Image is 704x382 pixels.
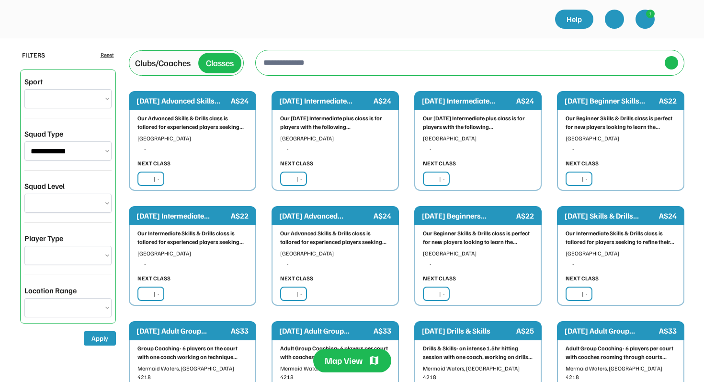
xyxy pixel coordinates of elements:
div: Our Advanced Skills & Drills class is tailored for experienced players seeking... [280,229,390,246]
div: A$24 [374,210,391,221]
div: Mermaid Waters, [GEOGRAPHIC_DATA] 4218 [280,364,390,382]
div: Squad Level [24,180,65,192]
div: | - [582,174,588,183]
div: Squad Type [24,128,63,139]
div: NEXT CLASS [423,274,456,283]
div: - [144,145,248,153]
div: NEXT CLASS [280,274,313,283]
img: yH5BAEAAAAALAAAAAABAAEAAAIBRAA7 [428,175,435,183]
div: [DATE] Beginners... [422,210,514,221]
div: | - [154,289,159,298]
div: Clubs/Coaches [135,57,191,69]
div: Group Coaching- 6 players on the court with one coach working on technique... [137,344,248,361]
div: Mermaid Waters, [GEOGRAPHIC_DATA] 4218 [566,364,676,382]
div: [GEOGRAPHIC_DATA] [280,134,390,143]
div: NEXT CLASS [566,274,599,283]
div: | - [154,174,159,183]
div: Drills & Skills- an intense 1.5hr hitting session with one coach, working on drills... [423,344,533,361]
div: [GEOGRAPHIC_DATA] [423,249,533,258]
div: Adult Group Coaching- 6 players per court with coaches roaming through courts... [566,344,676,361]
img: yH5BAEAAAAALAAAAAABAAEAAAIBRAA7 [285,290,293,298]
div: [DATE] Adult Group... [565,325,657,336]
div: A$24 [374,95,391,106]
div: [GEOGRAPHIC_DATA] [566,134,676,143]
div: A$22 [659,95,677,106]
div: FILTERS [22,50,45,60]
div: Our Intermediate Skills & Drills class is tailored for experienced players seeking... [137,229,248,246]
div: [DATE] Beginner Skills... [565,95,657,106]
div: - [430,145,533,153]
div: - [144,260,248,268]
img: yH5BAEAAAAALAAAAAABAAEAAAIBRAA7 [13,10,109,28]
div: Our Advanced Skills & Drills class is tailored for experienced players seeking... [137,114,248,131]
div: [DATE] Advanced Skills... [136,95,229,106]
img: yH5BAEAAAAALAAAAAABAAEAAAIBRAA7 [570,175,578,183]
div: Reset [101,51,114,59]
div: Location Range [24,285,77,296]
img: yH5BAEAAAAALAAAAAABAAEAAAIBRAA7 [570,290,578,298]
div: - [430,260,533,268]
div: Our Beginner Skills & Drills class is perfect for new players looking to learn the... [423,229,533,246]
div: Player Type [24,232,63,244]
img: yH5BAEAAAAALAAAAAABAAEAAAIBRAA7 [142,175,150,183]
div: [DATE] Intermediate... [136,210,229,221]
div: Classes [206,57,234,69]
div: [DATE] Intermediate... [279,95,372,106]
img: yH5BAEAAAAALAAAAAABAAEAAAIBRAA7 [640,14,650,24]
div: NEXT CLASS [280,159,313,168]
img: yH5BAEAAAAALAAAAAABAAEAAAIBRAA7 [668,59,675,67]
div: 1 [647,10,654,17]
div: A$22 [516,210,534,221]
div: A$25 [516,325,534,336]
div: Mermaid Waters, [GEOGRAPHIC_DATA] 4218 [137,364,248,382]
div: [GEOGRAPHIC_DATA] [280,249,390,258]
div: [DATE] Drills & Skills [422,325,514,336]
div: Our [DATE] Intermediate plus class is for players with the following... [280,114,390,131]
a: Help [555,10,593,29]
div: Our Intermediate Skills & Drills class is tailored for players seeking to refine their... [566,229,676,246]
div: Map View [325,355,363,367]
div: | - [296,289,302,298]
div: | - [439,289,445,298]
div: A$33 [374,325,391,336]
div: - [287,145,390,153]
div: A$24 [231,95,249,106]
div: NEXT CLASS [137,159,170,168]
div: | - [582,289,588,298]
div: A$33 [659,325,677,336]
div: - [572,145,676,153]
div: A$24 [516,95,534,106]
div: A$24 [659,210,677,221]
div: Mermaid Waters, [GEOGRAPHIC_DATA] 4218 [423,364,533,382]
div: [GEOGRAPHIC_DATA] [566,249,676,258]
div: [GEOGRAPHIC_DATA] [137,134,248,143]
img: yH5BAEAAAAALAAAAAABAAEAAAIBRAA7 [428,290,435,298]
div: [DATE] Advanced... [279,210,372,221]
div: Sport [24,76,43,87]
div: | - [296,174,302,183]
div: A$33 [231,325,249,336]
button: Apply [84,331,116,346]
div: [DATE] Skills & Drills... [565,210,657,221]
div: NEXT CLASS [423,159,456,168]
div: NEXT CLASS [566,159,599,168]
div: Adult Group Coaching- 6 players per court with coaches moving through courts... [280,344,390,361]
img: yH5BAEAAAAALAAAAAABAAEAAAIBRAA7 [610,14,619,24]
div: Our [DATE] Intermediate plus class is for players with the following... [423,114,533,131]
div: Our Beginner Skills & Drills class is perfect for new players looking to learn the... [566,114,676,131]
img: yH5BAEAAAAALAAAAAABAAEAAAIBRAA7 [673,10,693,29]
div: - [572,260,676,268]
div: | - [439,174,445,183]
img: yH5BAEAAAAALAAAAAABAAEAAAIBRAA7 [142,290,150,298]
div: [DATE] Adult Group... [136,325,229,336]
div: [DATE] Adult Group... [279,325,372,336]
div: A$22 [231,210,249,221]
div: [GEOGRAPHIC_DATA] [137,249,248,258]
img: yH5BAEAAAAALAAAAAABAAEAAAIBRAA7 [285,175,293,183]
div: NEXT CLASS [137,274,170,283]
div: [GEOGRAPHIC_DATA] [423,134,533,143]
div: [DATE] Intermediate... [422,95,514,106]
div: - [287,260,390,268]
